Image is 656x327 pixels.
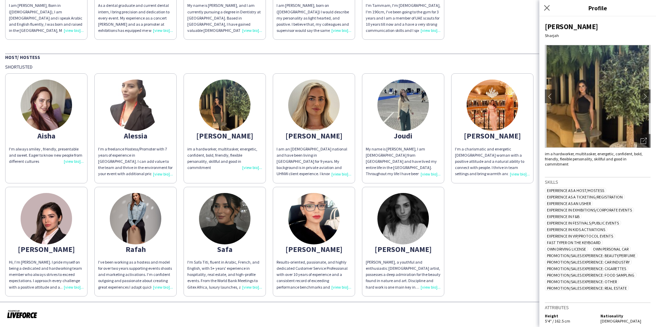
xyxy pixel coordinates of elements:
[545,286,629,291] span: Promotion/Sales Experience: Real Estate
[7,309,37,319] img: Powered by Liveforce
[545,240,603,245] span: Fast Typer on the Keyboard
[467,80,518,131] img: thumb-cf0698f7-a19a-41da-8f81-87de45a19828.jpg
[545,207,634,213] span: Experience in Exhibitions/Corporate Events
[199,80,250,131] img: thumb-687772dfd8cd9.jpeg
[545,279,619,284] span: Promotion/Sales Experience: Other
[21,193,72,244] img: thumb-68a450711a986.jpeg
[455,146,530,177] div: I’m a charismatic and energetic [DEMOGRAPHIC_DATA] woman with a positive attitude and a natural a...
[545,33,651,38] div: Sharjah
[545,259,632,265] span: Promotion/Sales Experience: Car Industry
[110,80,161,131] img: thumb-68df96862e8e6.jpg
[545,272,636,278] span: Promotion/Sales Experience: Food Sampling
[600,313,651,318] h5: Nationality
[545,246,588,252] span: Own Driving License
[98,133,173,139] div: Alessia
[637,134,651,148] div: Open photos pop-in
[5,64,651,70] div: Shortlisted
[187,259,262,290] div: I'm Safa Titi, fluent in Arabic, French, and English, with 5+ years' experience in hospitality, r...
[9,246,84,252] div: [PERSON_NAME]
[545,253,637,258] span: Promotion/Sales Experience: Beauty/Perfume
[187,133,262,139] div: [PERSON_NAME]
[539,3,656,12] h3: Profile
[545,179,651,185] h3: Skills
[545,22,651,31] div: [PERSON_NAME]
[366,259,441,290] div: [PERSON_NAME], a youthful and enthusiastic [DEMOGRAPHIC_DATA] artist, possesses a deep admiration...
[187,146,262,171] div: im a hardworker, multitasker, energetic, confident, bold, friendly, flexible personality, skillfu...
[366,146,441,177] div: My name is [PERSON_NAME], I am [DEMOGRAPHIC_DATA] from [GEOGRAPHIC_DATA] and have lived my entire...
[21,80,72,131] img: thumb-68e4bbc94c0e7.jpg
[98,259,173,290] div: I’ve been working as a hostess and model for over two years supporting events shoots and marketin...
[288,193,340,244] img: thumb-93cfcb23-46f9-4184-bf17-0e46cc10f34d.jpg
[98,146,173,177] div: I’m a freelance Hostess/Promoter with 7 years of experience in [GEOGRAPHIC_DATA]. I can add value...
[5,53,651,60] div: Host/ Hostess
[277,133,351,139] div: [PERSON_NAME]
[600,318,641,324] span: [DEMOGRAPHIC_DATA]
[545,188,606,193] span: Experience as a Host/Hostess
[98,2,173,34] div: As a dental graduate and current dental intern, I bring precision and dedication to every event. ...
[545,45,651,148] img: Crew avatar or photo
[277,146,351,177] div: I am an [DEMOGRAPHIC_DATA] national and have been living in [GEOGRAPHIC_DATA] for 9 years. My bac...
[288,80,340,131] img: thumb-68515fe5e9619.jpeg
[9,133,84,139] div: Aisha
[545,233,615,239] span: Experience in VIP/Protocol Events
[545,214,582,219] span: Experience in F&B
[545,151,651,167] div: im a hardworker, multitasker, energetic, confident, bold, friendly, flexible personality, skillfu...
[199,193,250,244] img: thumb-9b953f8e-3d33-4058-9de8-fb570361871a.jpg
[277,259,351,290] div: Results-oriented, passionate, and highly dedicated Customer Service Professional with over 10 yea...
[9,146,84,165] div: I'm always smiley , friendly, presentable and sweet. Eager to know new people from different cult...
[545,194,625,199] span: Experience as a Ticketing/Registration
[455,133,530,139] div: [PERSON_NAME]
[545,318,570,324] span: 5'4" / 162.5 cm
[187,246,262,252] div: Safa
[591,246,631,252] span: Own Personal Car
[277,246,351,252] div: [PERSON_NAME]
[366,246,441,252] div: [PERSON_NAME]
[277,2,351,34] div: I am [PERSON_NAME], born on ([DEMOGRAPHIC_DATA]) I would describe my personality as light hearted...
[545,313,595,318] h5: Height
[545,201,593,206] span: Experience as an Usher
[9,2,84,34] div: I am [PERSON_NAME], Born in ([DEMOGRAPHIC_DATA]), I am [DEMOGRAPHIC_DATA] and i speak Arabic and ...
[545,266,628,271] span: Promotion/Sales Experience: Cigarettes
[98,246,173,252] div: Rafah
[545,220,621,226] span: Experience in Festivals/Public Events
[9,259,84,290] div: Hi, I’m [PERSON_NAME]. I pride myself on being a dedicated and hardworking team member who always...
[377,80,429,131] img: thumb-66a39fd61285a.jpeg
[366,2,441,34] div: I'm Tammam, I'm [DEMOGRAPHIC_DATA], I'm 190cm, I've been going to the gym for 3 years and I am a ...
[545,304,651,311] h3: Attributes
[187,2,262,34] div: My name is [PERSON_NAME], and I am currently pursuing a degree in Dentistry at [GEOGRAPHIC_DATA]....
[110,193,161,244] img: thumb-6724bf83dd25d.jpeg
[545,227,607,232] span: Experience in Kids Activations
[366,133,441,139] div: Joudi
[377,193,429,244] img: thumb-68e51e8fd50af.jpeg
